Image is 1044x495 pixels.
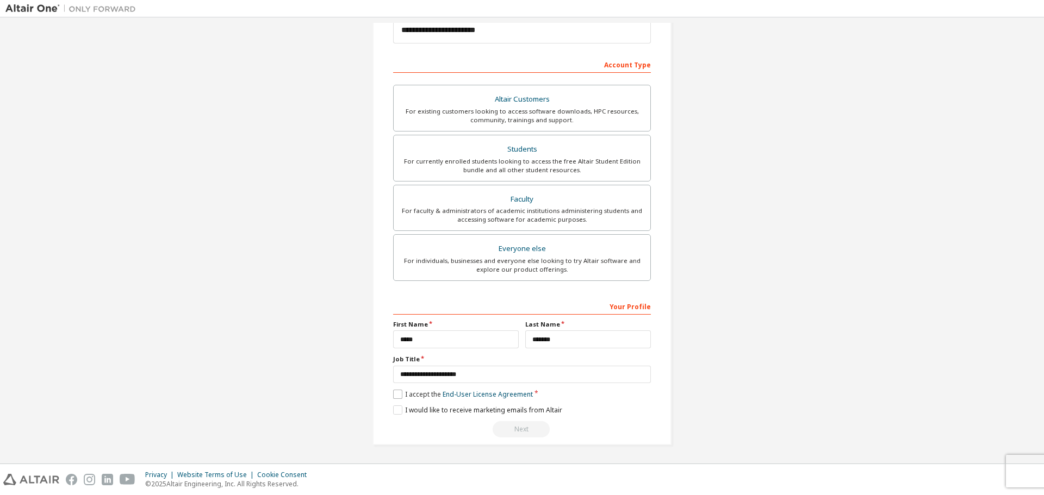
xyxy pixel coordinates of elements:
[400,192,644,207] div: Faculty
[393,421,651,437] div: Read and acccept EULA to continue
[400,157,644,174] div: For currently enrolled students looking to access the free Altair Student Edition bundle and all ...
[177,471,257,479] div: Website Terms of Use
[400,92,644,107] div: Altair Customers
[393,355,651,364] label: Job Title
[84,474,95,485] img: instagram.svg
[400,256,644,274] div: For individuals, businesses and everyone else looking to try Altair software and explore our prod...
[400,241,644,256] div: Everyone else
[66,474,77,485] img: facebook.svg
[145,471,177,479] div: Privacy
[400,206,644,224] div: For faculty & administrators of academic institutions administering students and accessing softwa...
[393,405,562,415] label: I would like to receive marketing emails from Altair
[5,3,141,14] img: Altair One
[145,479,313,488] p: © 2025 Altair Engineering, Inc. All Rights Reserved.
[3,474,59,485] img: altair_logo.svg
[393,55,651,73] div: Account Type
[393,297,651,315] div: Your Profile
[120,474,135,485] img: youtube.svg
[400,107,644,124] div: For existing customers looking to access software downloads, HPC resources, community, trainings ...
[443,390,533,399] a: End-User License Agreement
[525,320,651,329] label: Last Name
[393,320,519,329] label: First Name
[257,471,313,479] div: Cookie Consent
[102,474,113,485] img: linkedin.svg
[393,390,533,399] label: I accept the
[400,142,644,157] div: Students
